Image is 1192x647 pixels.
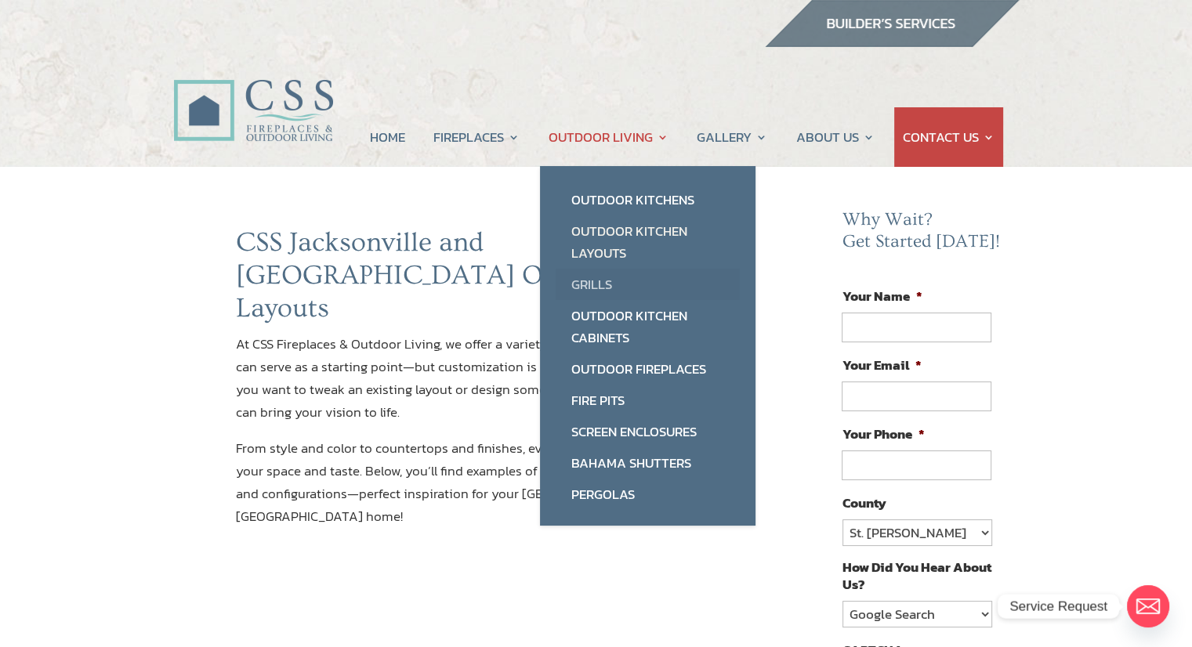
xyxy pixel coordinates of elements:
[556,184,740,215] a: Outdoor Kitchens
[697,107,767,167] a: GALLERY
[556,300,740,353] a: Outdoor Kitchen Cabinets
[236,437,739,528] p: From style and color to countertops and finishes, every detail can be tailored to fit your space ...
[370,107,405,167] a: HOME
[549,107,668,167] a: OUTDOOR LIVING
[842,209,1003,260] h2: Why Wait? Get Started [DATE]!
[842,494,886,511] label: County
[556,269,740,300] a: Grills
[556,416,740,447] a: Screen Enclosures
[556,215,740,269] a: Outdoor Kitchen Layouts
[764,32,1020,52] a: builder services construction supply
[236,333,739,437] p: At CSS Fireplaces & Outdoor Living, we offer a variety of outdoor kitchen layouts that can serve ...
[556,447,740,479] a: Bahama Shutters
[433,107,520,167] a: FIREPLACES
[842,287,922,305] label: Your Name
[842,558,991,593] label: How Did You Hear About Us?
[236,226,739,333] h1: CSS Jacksonville and [GEOGRAPHIC_DATA] Outdoor Kitchen Layouts
[1127,585,1169,627] a: Email
[903,107,995,167] a: CONTACT US
[556,479,740,510] a: Pergolas
[842,356,921,374] label: Your Email
[556,385,740,416] a: Fire Pits
[795,107,874,167] a: ABOUT US
[842,425,924,443] label: Your Phone
[173,36,333,150] img: CSS Fireplaces & Outdoor Living (Formerly Construction Solutions & Supply)- Jacksonville Ormond B...
[556,353,740,385] a: Outdoor Fireplaces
